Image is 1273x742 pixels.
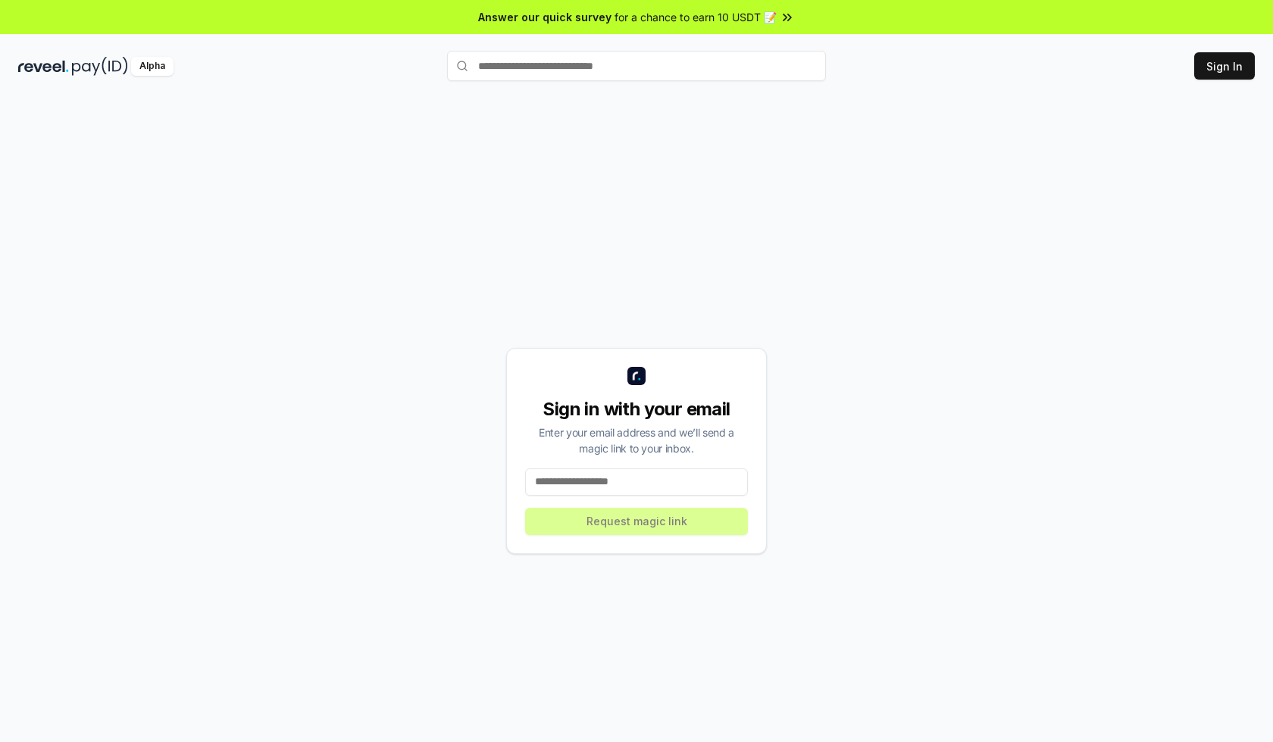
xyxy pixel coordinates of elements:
[627,367,646,385] img: logo_small
[131,57,174,76] div: Alpha
[615,9,777,25] span: for a chance to earn 10 USDT 📝
[1194,52,1255,80] button: Sign In
[72,57,128,76] img: pay_id
[525,397,748,421] div: Sign in with your email
[478,9,611,25] span: Answer our quick survey
[18,57,69,76] img: reveel_dark
[525,424,748,456] div: Enter your email address and we’ll send a magic link to your inbox.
